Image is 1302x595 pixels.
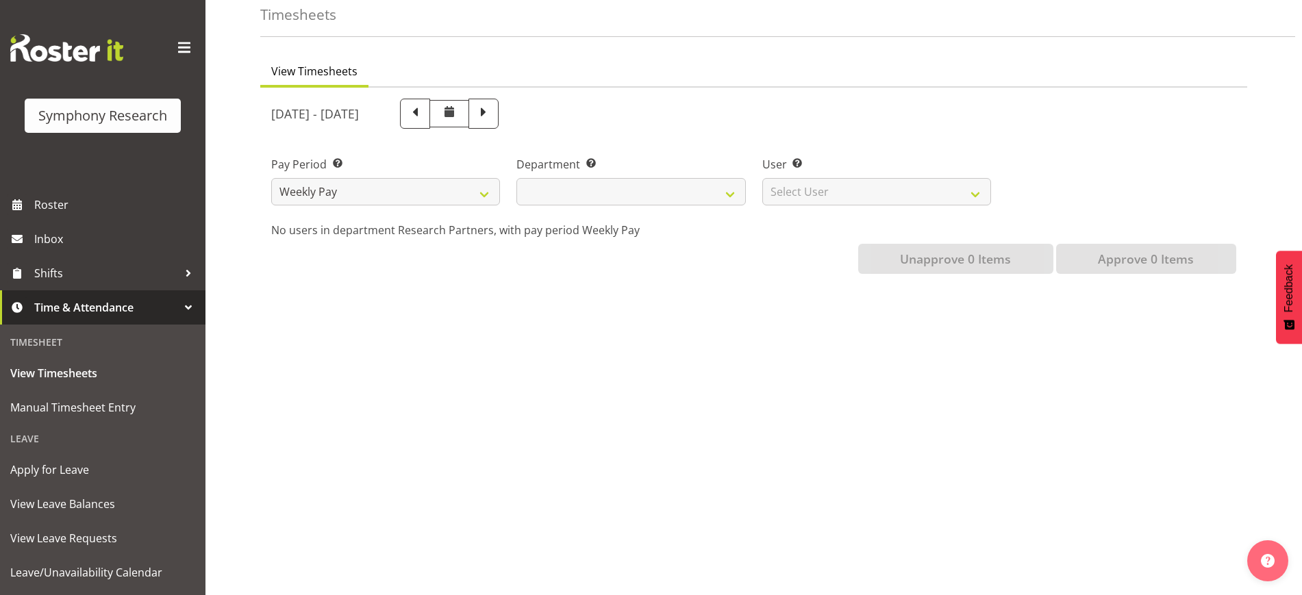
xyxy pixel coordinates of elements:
[271,156,500,173] label: Pay Period
[3,487,202,521] a: View Leave Balances
[1056,244,1236,274] button: Approve 0 Items
[271,222,1236,238] p: No users in department Research Partners, with pay period Weekly Pay
[1261,554,1275,568] img: help-xxl-2.png
[3,390,202,425] a: Manual Timesheet Entry
[858,244,1053,274] button: Unapprove 0 Items
[1098,250,1194,268] span: Approve 0 Items
[3,328,202,356] div: Timesheet
[10,459,195,480] span: Apply for Leave
[271,106,359,121] h5: [DATE] - [DATE]
[34,263,178,283] span: Shifts
[38,105,167,126] div: Symphony Research
[10,562,195,583] span: Leave/Unavailability Calendar
[1283,264,1295,312] span: Feedback
[260,7,336,23] h4: Timesheets
[34,297,178,318] span: Time & Attendance
[10,397,195,418] span: Manual Timesheet Entry
[3,453,202,487] a: Apply for Leave
[3,356,202,390] a: View Timesheets
[10,528,195,548] span: View Leave Requests
[900,250,1011,268] span: Unapprove 0 Items
[34,229,199,249] span: Inbox
[10,363,195,383] span: View Timesheets
[516,156,745,173] label: Department
[10,494,195,514] span: View Leave Balances
[762,156,991,173] label: User
[10,34,123,62] img: Rosterit website logo
[34,194,199,215] span: Roster
[3,555,202,590] a: Leave/Unavailability Calendar
[271,63,358,79] span: View Timesheets
[3,521,202,555] a: View Leave Requests
[1276,251,1302,344] button: Feedback - Show survey
[3,425,202,453] div: Leave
